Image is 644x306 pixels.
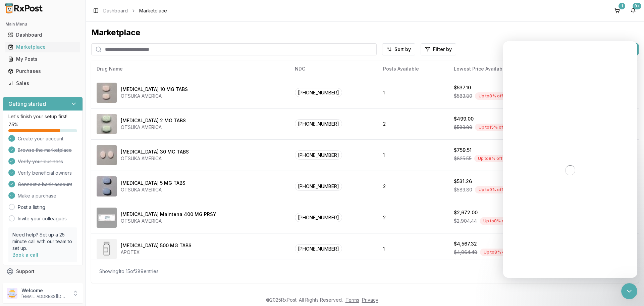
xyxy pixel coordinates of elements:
span: [PHONE_NUMBER] [295,150,342,160]
iframe: Intercom live chat [503,41,637,278]
div: Marketplace [8,44,77,50]
div: 9+ [633,3,641,9]
div: Up to 15 % off [475,124,508,131]
a: Dashboard [103,7,128,14]
div: OTSUKA AMERICA [121,93,188,99]
a: Privacy [362,297,378,303]
div: OTSUKA AMERICA [121,186,185,193]
button: Filter by [421,43,456,55]
span: [PHONE_NUMBER] [295,182,342,191]
button: 9+ [628,5,639,16]
h3: Getting started [8,100,46,108]
th: Lowest Price Available [448,61,555,77]
span: $4,964.48 [454,249,477,256]
div: [MEDICAL_DATA] 500 MG TABS [121,242,192,249]
span: Connect a bank account [18,181,72,188]
span: 75 % [8,121,18,128]
td: 2 [378,108,448,139]
div: OTSUKA AMERICA [121,155,189,162]
div: Marketplace [91,27,639,38]
a: Invite your colleagues [18,215,67,222]
div: [MEDICAL_DATA] 2 MG TABS [121,117,186,124]
div: Showing 1 to 15 of 389 entries [99,268,159,275]
td: 1 [378,139,448,171]
p: Let's finish your setup first! [8,113,77,120]
button: Purchases [3,66,83,77]
img: Abilify 10 MG TABS [97,83,117,103]
div: Up to 8 % off [474,155,506,162]
span: $583.80 [454,186,472,193]
td: 2 [378,202,448,233]
a: My Posts [5,53,80,65]
span: Browse the marketplace [18,147,72,154]
div: OTSUKA AMERICA [121,218,216,224]
div: [MEDICAL_DATA] 30 MG TABS [121,148,189,155]
a: Terms [345,297,359,303]
a: Dashboard [5,29,80,41]
img: Abilify 30 MG TABS [97,145,117,165]
div: $759.51 [454,147,472,154]
div: OTSUKA AMERICA [121,124,186,131]
span: Filter by [433,46,452,53]
span: $583.80 [454,93,472,99]
div: $2,672.00 [454,209,478,216]
span: Verify your business [18,158,63,165]
span: $2,904.44 [454,218,477,224]
iframe: Intercom live chat [621,283,637,299]
button: Dashboard [3,30,83,40]
span: Create your account [18,135,63,142]
div: Sales [8,80,77,87]
div: 1 [619,3,625,9]
button: Marketplace [3,42,83,52]
th: Posts Available [378,61,448,77]
div: $4,567.32 [454,241,477,247]
a: Marketplace [5,41,80,53]
span: [PHONE_NUMBER] [295,213,342,222]
span: Make a purchase [18,192,56,199]
button: 1 [612,5,623,16]
button: Sales [3,78,83,89]
img: Abiraterone Acetate 500 MG TABS [97,239,117,259]
div: My Posts [8,56,77,62]
button: My Posts [3,54,83,64]
span: Sort by [394,46,411,53]
div: $537.10 [454,84,471,91]
span: [PHONE_NUMBER] [295,88,342,97]
th: Drug Name [91,61,289,77]
span: Verify beneficial owners [18,170,72,176]
span: Feedback [16,280,39,287]
p: Welcome [21,287,68,294]
div: $499.00 [454,116,474,122]
button: Support [3,265,83,277]
img: User avatar [7,288,17,299]
h2: Main Menu [5,21,80,27]
div: $531.26 [454,178,472,185]
img: Abilify Maintena 400 MG PRSY [97,208,117,228]
div: Dashboard [8,32,77,38]
img: RxPost Logo [3,3,46,13]
p: [EMAIL_ADDRESS][DOMAIN_NAME] [21,294,68,299]
span: [PHONE_NUMBER] [295,119,342,128]
button: Feedback [3,277,83,290]
div: [MEDICAL_DATA] Maintena 400 MG PRSY [121,211,216,218]
a: Purchases [5,65,80,77]
img: Abilify 5 MG TABS [97,176,117,196]
div: Up to 8 % off [480,249,512,256]
span: $825.55 [454,155,472,162]
div: [MEDICAL_DATA] 10 MG TABS [121,86,188,93]
a: Sales [5,77,80,89]
div: Up to 9 % off [475,186,507,193]
td: 1 [378,233,448,264]
div: Up to 8 % off [475,92,507,100]
span: Marketplace [139,7,167,14]
div: APOTEX [121,249,192,256]
td: 2 [378,171,448,202]
div: Purchases [8,68,77,75]
div: Up to 8 % off [480,217,512,225]
a: Post a listing [18,204,45,211]
button: Sort by [382,43,415,55]
img: Abilify 2 MG TABS [97,114,117,134]
a: Book a call [12,252,38,258]
span: [PHONE_NUMBER] [295,244,342,253]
